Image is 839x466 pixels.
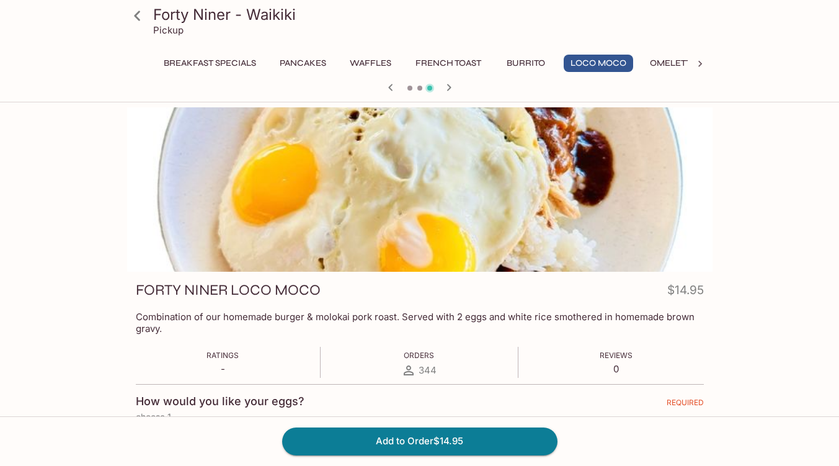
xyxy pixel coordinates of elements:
[206,363,239,375] p: -
[157,55,263,72] button: Breakfast Specials
[404,351,434,360] span: Orders
[136,395,304,408] h4: How would you like your eggs?
[409,55,488,72] button: French Toast
[419,364,437,376] span: 344
[667,398,704,412] span: REQUIRED
[564,55,633,72] button: Loco Moco
[343,55,399,72] button: Waffles
[136,280,321,300] h3: FORTY NINER LOCO MOCO
[282,428,557,455] button: Add to Order$14.95
[643,55,708,72] button: Omelettes
[153,24,184,36] p: Pickup
[667,280,704,305] h4: $14.95
[136,311,704,334] p: Combination of our homemade burger & molokai pork roast. Served with 2 eggs and white rice smothe...
[600,363,633,375] p: 0
[206,351,239,360] span: Ratings
[127,107,712,272] div: FORTY NINER LOCO MOCO
[498,55,554,72] button: Burrito
[600,351,633,360] span: Reviews
[136,412,704,422] p: choose 1
[273,55,333,72] button: Pancakes
[153,5,708,24] h3: Forty Niner - Waikiki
